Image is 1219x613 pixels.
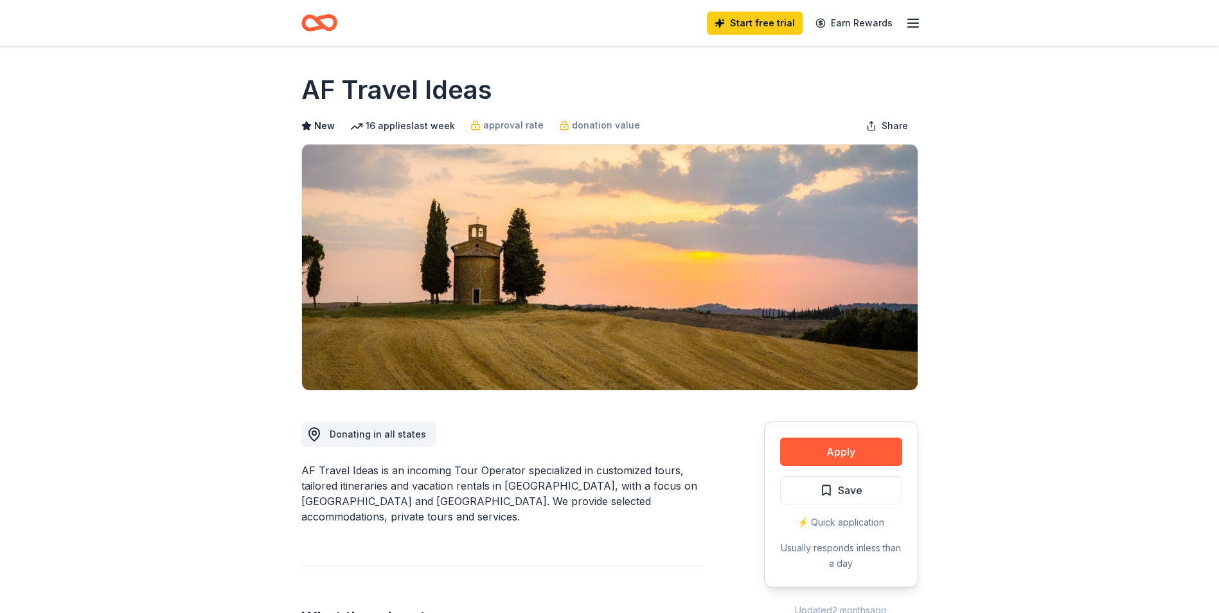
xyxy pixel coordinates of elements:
[780,476,902,504] button: Save
[314,118,335,134] span: New
[780,540,902,571] div: Usually responds in less than a day
[780,438,902,466] button: Apply
[350,118,455,134] div: 16 applies last week
[856,113,918,139] button: Share
[707,12,803,35] a: Start free trial
[302,145,918,390] img: Image for AF Travel Ideas
[838,482,862,499] span: Save
[330,429,426,440] span: Donating in all states
[882,118,908,134] span: Share
[470,118,544,133] a: approval rate
[572,118,640,133] span: donation value
[301,463,702,524] div: AF Travel Ideas is an incoming Tour Operator specialized in customized tours, tailored itinerarie...
[808,12,900,35] a: Earn Rewards
[559,118,640,133] a: donation value
[780,515,902,530] div: ⚡️ Quick application
[301,72,492,108] h1: AF Travel Ideas
[483,118,544,133] span: approval rate
[301,8,337,38] a: Home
